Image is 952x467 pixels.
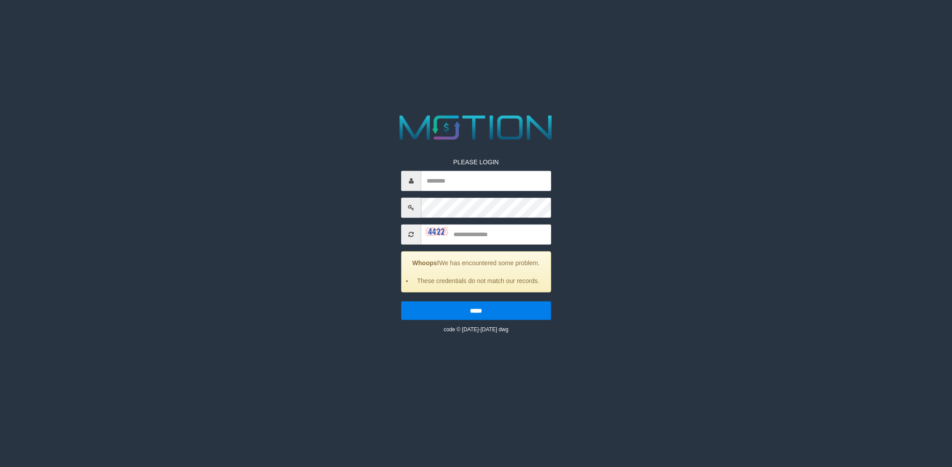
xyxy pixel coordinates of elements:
[413,276,544,285] li: These credentials do not match our records.
[444,326,508,332] small: code © [DATE]-[DATE] dwg
[412,259,439,266] strong: Whoops!
[401,157,551,166] p: PLEASE LOGIN
[393,111,559,144] img: MOTION_logo.png
[401,251,551,292] div: We has encountered some problem.
[426,227,448,236] img: captcha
